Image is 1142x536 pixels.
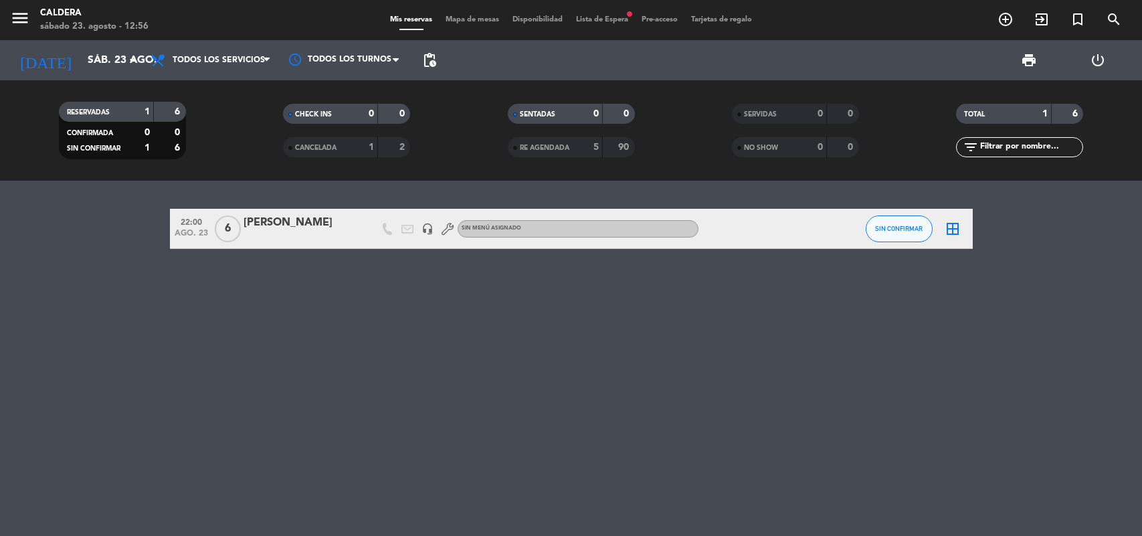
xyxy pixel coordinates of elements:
[818,109,823,118] strong: 0
[593,109,599,118] strong: 0
[399,143,407,152] strong: 2
[124,52,140,68] i: arrow_drop_down
[1021,52,1037,68] span: print
[684,16,759,23] span: Tarjetas de regalo
[1042,109,1048,118] strong: 1
[67,145,120,152] span: SIN CONFIRMAR
[506,16,569,23] span: Disponibilidad
[40,7,149,20] div: Caldera
[945,221,961,237] i: border_all
[1106,11,1122,27] i: search
[10,46,81,75] i: [DATE]
[145,143,150,153] strong: 1
[173,56,265,65] span: Todos los servicios
[10,8,30,33] button: menu
[439,16,506,23] span: Mapa de mesas
[635,16,684,23] span: Pre-acceso
[520,145,569,151] span: RE AGENDADA
[1070,11,1086,27] i: turned_in_not
[421,223,434,235] i: headset_mic
[520,111,555,118] span: SENTADAS
[295,111,332,118] span: CHECK INS
[979,140,1082,155] input: Filtrar por nombre...
[369,109,374,118] strong: 0
[1063,40,1132,80] div: LOG OUT
[215,215,241,242] span: 6
[626,10,634,18] span: fiber_manual_record
[744,145,778,151] span: NO SHOW
[744,111,777,118] span: SERVIDAS
[421,52,438,68] span: pending_actions
[848,109,856,118] strong: 0
[569,16,635,23] span: Lista de Espera
[10,8,30,28] i: menu
[145,128,150,137] strong: 0
[624,109,632,118] strong: 0
[67,130,113,137] span: CONFIRMADA
[369,143,374,152] strong: 1
[1072,109,1080,118] strong: 6
[399,109,407,118] strong: 0
[175,229,208,244] span: ago. 23
[963,139,979,155] i: filter_list
[1090,52,1106,68] i: power_settings_new
[145,107,150,116] strong: 1
[175,143,183,153] strong: 6
[848,143,856,152] strong: 0
[875,225,923,232] span: SIN CONFIRMAR
[175,107,183,116] strong: 6
[175,213,208,229] span: 22:00
[295,145,337,151] span: CANCELADA
[866,215,933,242] button: SIN CONFIRMAR
[997,11,1014,27] i: add_circle_outline
[175,128,183,137] strong: 0
[818,143,823,152] strong: 0
[244,214,357,232] div: [PERSON_NAME]
[462,226,521,231] span: Sin menú asignado
[1034,11,1050,27] i: exit_to_app
[618,143,632,152] strong: 90
[40,20,149,33] div: sábado 23. agosto - 12:56
[67,109,110,116] span: RESERVADAS
[593,143,599,152] strong: 5
[383,16,439,23] span: Mis reservas
[964,111,985,118] span: TOTAL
